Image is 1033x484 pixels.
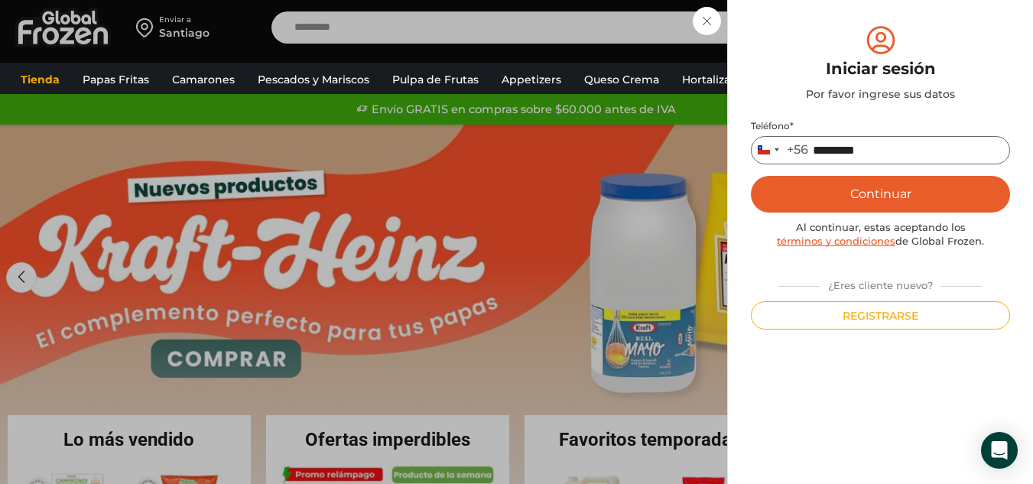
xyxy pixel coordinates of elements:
[981,432,1018,469] div: Open Intercom Messenger
[75,65,157,94] a: Papas Fritas
[13,65,67,94] a: Tienda
[772,273,989,293] div: ¿Eres cliente nuevo?
[751,120,1010,132] label: Teléfono
[577,65,667,94] a: Queso Crema
[787,142,808,158] div: +56
[385,65,486,94] a: Pulpa de Frutas
[494,65,569,94] a: Appetizers
[751,57,1010,80] div: Iniciar sesión
[752,137,808,164] button: Selected country
[751,86,1010,102] div: Por favor ingrese sus datos
[674,65,743,94] a: Hortalizas
[751,301,1010,330] button: Registrarse
[863,23,898,57] img: tabler-icon-user-circle.svg
[250,65,377,94] a: Pescados y Mariscos
[751,176,1010,213] button: Continuar
[164,65,242,94] a: Camarones
[751,220,1010,248] div: Al continuar, estas aceptando los de Global Frozen.
[777,235,895,247] a: términos y condiciones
